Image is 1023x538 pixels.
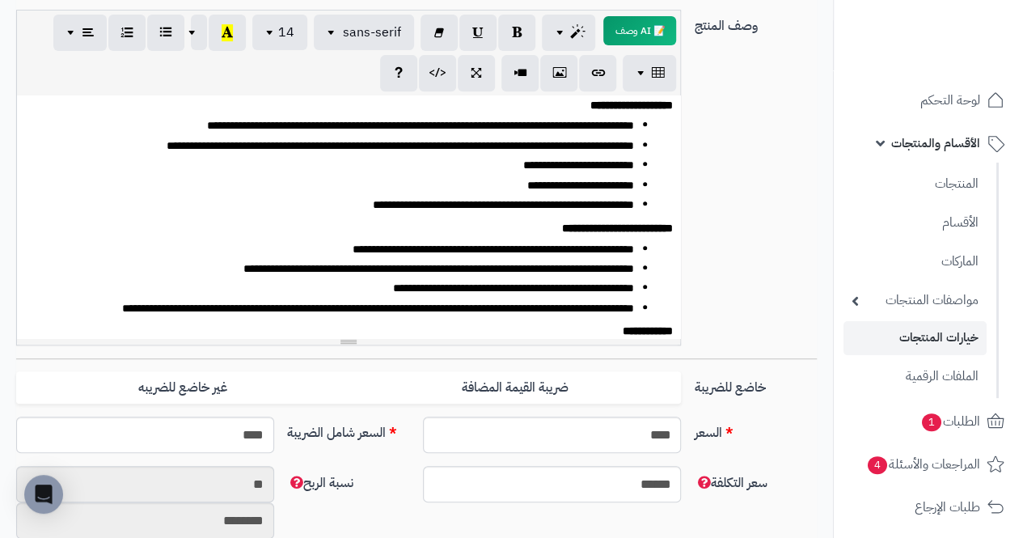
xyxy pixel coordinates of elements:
[843,81,1013,120] a: لوحة التحكم
[281,417,416,443] label: السعر شامل الضريبة
[314,15,414,50] button: sans-serif
[287,473,353,493] span: نسبة الربح
[278,23,294,42] span: 14
[920,89,980,112] span: لوحة التحكم
[843,359,987,394] a: الملفات الرقمية
[687,10,823,36] label: وصف المنتج
[694,473,767,493] span: سعر التكلفة
[843,283,987,318] a: مواصفات المنتجات
[349,371,681,405] label: ضريبة القيمة المضافة
[687,417,823,443] label: السعر
[343,23,401,42] span: sans-serif
[252,15,307,50] button: 14
[891,132,980,155] span: الأقسام والمنتجات
[603,16,676,45] button: 📝 AI وصف
[843,402,1013,441] a: الطلبات1
[24,475,63,514] div: Open Intercom Messenger
[843,445,1013,484] a: المراجعات والأسئلة4
[866,453,980,476] span: المراجعات والأسئلة
[843,205,987,240] a: الأقسام
[920,410,980,433] span: الطلبات
[843,167,987,201] a: المنتجات
[915,496,980,519] span: طلبات الإرجاع
[922,413,941,431] span: 1
[843,244,987,279] a: الماركات
[687,371,823,397] label: خاضع للضريبة
[16,371,349,405] label: غير خاضع للضريبه
[868,456,887,474] span: 4
[843,321,987,354] a: خيارات المنتجات
[913,41,1008,75] img: logo-2.png
[843,488,1013,527] a: طلبات الإرجاع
